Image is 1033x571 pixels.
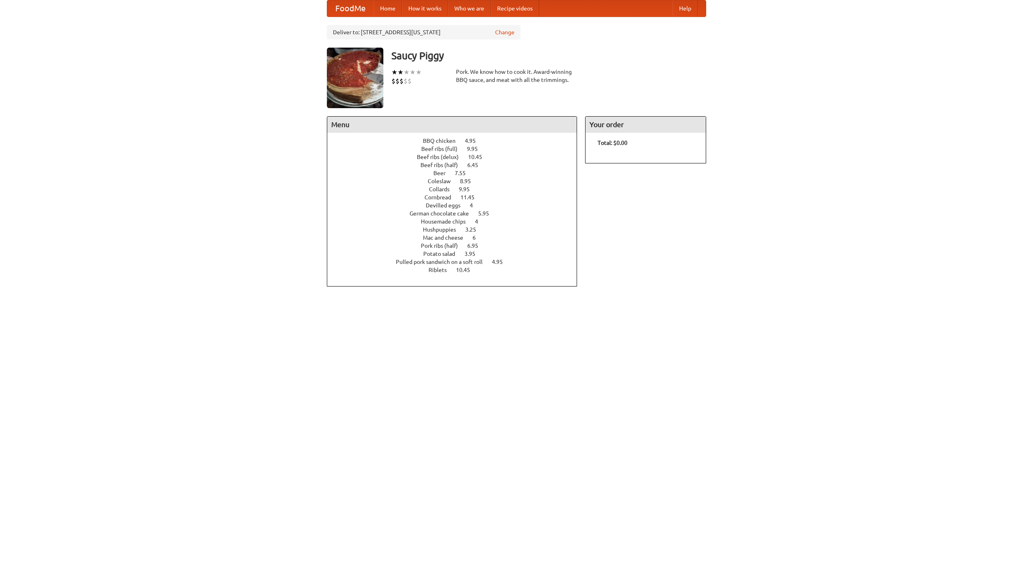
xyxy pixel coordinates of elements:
li: $ [404,77,408,86]
a: Hushpuppies 3.25 [423,226,491,233]
span: 4 [470,202,481,209]
span: 6.45 [467,162,486,168]
span: Housemade chips [421,218,474,225]
span: 9.95 [467,146,486,152]
a: Beef ribs (delux) 10.45 [417,154,497,160]
a: How it works [402,0,448,17]
li: $ [391,77,395,86]
li: ★ [391,68,397,77]
a: Potato salad 3.95 [423,251,490,257]
span: BBQ chicken [423,138,464,144]
span: 10.45 [456,267,478,273]
a: Pulled pork sandwich on a soft roll 4.95 [396,259,518,265]
span: 10.45 [468,154,490,160]
a: Help [673,0,698,17]
span: 4 [475,218,486,225]
a: Coleslaw 8.95 [428,178,486,184]
li: $ [399,77,404,86]
span: Beef ribs (half) [420,162,466,168]
span: 11.45 [460,194,483,201]
li: $ [408,77,412,86]
span: Collards [429,186,458,192]
span: Beef ribs (full) [421,146,466,152]
span: Coleslaw [428,178,459,184]
span: German chocolate cake [410,210,477,217]
b: Total: $0.00 [598,140,627,146]
a: Riblets 10.45 [429,267,485,273]
span: Hushpuppies [423,226,464,233]
a: Mac and cheese 6 [423,234,491,241]
div: Deliver to: [STREET_ADDRESS][US_STATE] [327,25,521,40]
span: 3.95 [464,251,483,257]
a: Change [495,28,514,36]
li: ★ [416,68,422,77]
span: 3.25 [465,226,484,233]
div: Pork. We know how to cook it. Award-winning BBQ sauce, and meat with all the trimmings. [456,68,577,84]
h3: Saucy Piggy [391,48,706,64]
span: Potato salad [423,251,463,257]
span: 4.95 [465,138,484,144]
li: ★ [410,68,416,77]
span: 6 [473,234,484,241]
span: 7.55 [455,170,474,176]
a: Pork ribs (half) 6.95 [421,243,493,249]
a: Collards 9.95 [429,186,485,192]
a: German chocolate cake 5.95 [410,210,504,217]
span: Beer [433,170,454,176]
a: Cornbread 11.45 [424,194,489,201]
span: Mac and cheese [423,234,471,241]
span: 5.95 [478,210,497,217]
a: FoodMe [327,0,374,17]
li: ★ [397,68,404,77]
span: Cornbread [424,194,459,201]
span: 6.95 [467,243,486,249]
a: Beer 7.55 [433,170,481,176]
span: Riblets [429,267,455,273]
li: $ [395,77,399,86]
a: Home [374,0,402,17]
span: 4.95 [492,259,511,265]
span: Devilled eggs [426,202,468,209]
li: ★ [404,68,410,77]
span: Beef ribs (delux) [417,154,467,160]
span: 8.95 [460,178,479,184]
span: 9.95 [459,186,478,192]
a: Beef ribs (half) 6.45 [420,162,493,168]
a: Beef ribs (full) 9.95 [421,146,493,152]
a: Who we are [448,0,491,17]
a: Housemade chips 4 [421,218,493,225]
a: Recipe videos [491,0,539,17]
span: Pork ribs (half) [421,243,466,249]
h4: Your order [586,117,706,133]
span: Pulled pork sandwich on a soft roll [396,259,491,265]
h4: Menu [327,117,577,133]
img: angular.jpg [327,48,383,108]
a: BBQ chicken 4.95 [423,138,491,144]
a: Devilled eggs 4 [426,202,488,209]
